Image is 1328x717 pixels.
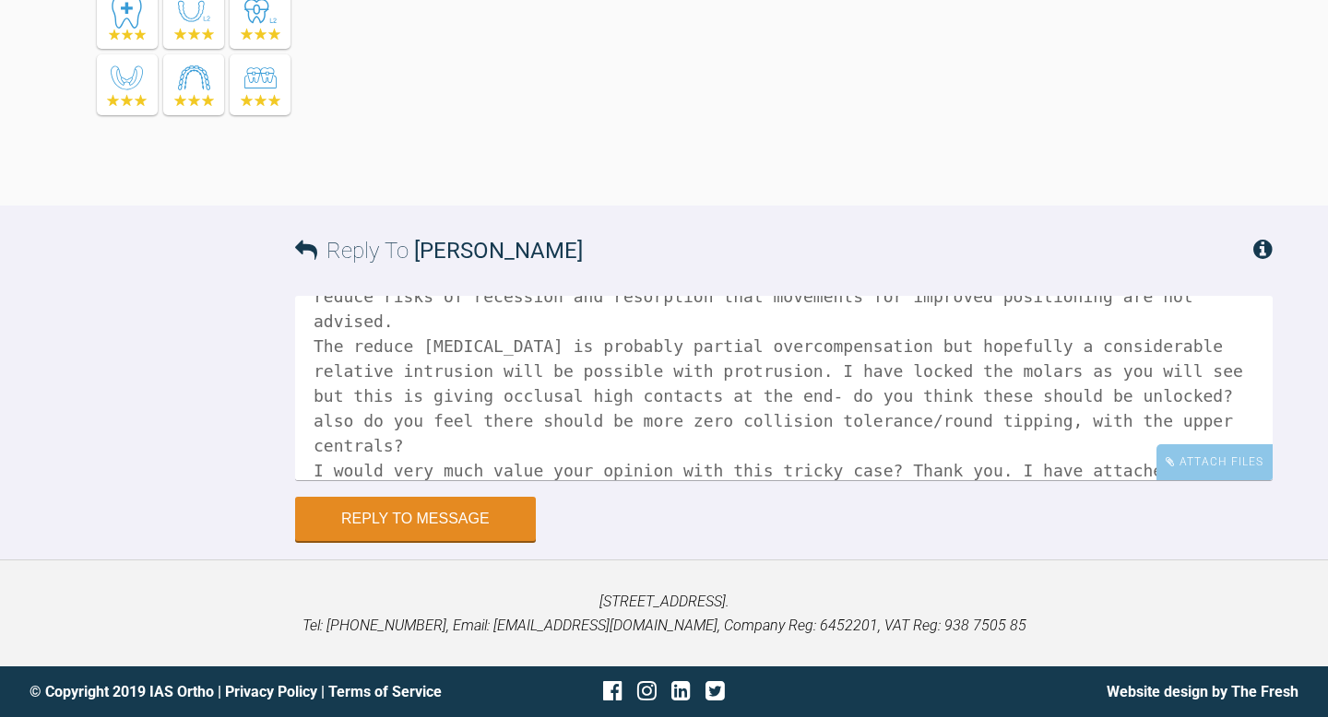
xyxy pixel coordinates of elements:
[30,590,1298,637] p: [STREET_ADDRESS]. Tel: [PHONE_NUMBER], Email: [EMAIL_ADDRESS][DOMAIN_NAME], Company Reg: 6452201,...
[225,683,317,700] a: Privacy Policy
[295,296,1273,480] textarea: Hi [PERSON_NAME] This [DEMOGRAPHIC_DATA] initially declined to proceed with invislign until her L...
[295,497,536,541] button: Reply to Message
[30,680,453,704] div: © Copyright 2019 IAS Ortho | |
[1156,444,1273,480] div: Attach Files
[414,238,583,264] span: [PERSON_NAME]
[1107,683,1298,700] a: Website design by The Fresh
[295,233,583,268] h3: Reply To
[328,683,442,700] a: Terms of Service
